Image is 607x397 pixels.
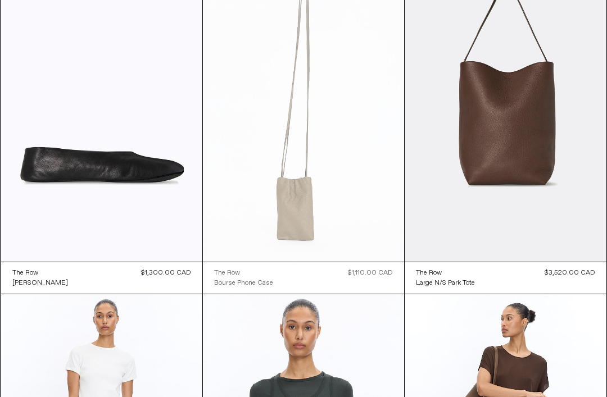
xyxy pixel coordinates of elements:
[416,278,475,288] a: Large N/S Park Tote
[12,268,38,278] div: The Row
[214,279,273,288] div: Bourse Phone Case
[141,268,191,278] div: $1,300.00 CAD
[416,268,475,278] a: The Row
[12,279,68,288] div: [PERSON_NAME]
[12,278,68,288] a: [PERSON_NAME]
[214,268,273,278] a: The Row
[348,268,393,278] div: $1,110.00 CAD
[214,278,273,288] a: Bourse Phone Case
[545,268,595,278] div: $3,520.00 CAD
[416,268,442,278] div: The Row
[214,268,240,278] div: The Row
[416,279,475,288] div: Large N/S Park Tote
[12,268,68,278] a: The Row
